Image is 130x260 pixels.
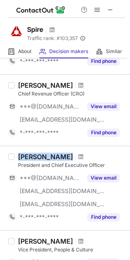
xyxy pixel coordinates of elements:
[20,187,105,195] span: [EMAIL_ADDRESS][DOMAIN_NAME]
[27,36,78,41] span: Traffic rank: # 103,357
[16,5,66,15] img: ContactOut v5.3.10
[87,57,120,65] button: Reveal Button
[20,200,105,208] span: [EMAIL_ADDRESS][DOMAIN_NAME]
[18,90,125,98] div: Chief Revenue Officer (CRO)
[18,246,125,253] div: Vice President, People & Culture
[18,153,73,161] div: [PERSON_NAME]
[87,102,120,111] button: Reveal Button
[49,48,88,55] span: Decision makers
[87,174,120,182] button: Reveal Button
[87,129,120,137] button: Reveal Button
[87,213,120,221] button: Reveal Button
[20,116,105,123] span: [EMAIL_ADDRESS][DOMAIN_NAME]
[18,162,125,169] div: President and Chief Executive Officer
[18,237,73,245] div: [PERSON_NAME]
[27,24,43,34] h1: Spire
[20,103,82,110] span: ***@[DOMAIN_NAME]
[8,23,25,40] img: cb93fdfdc5ca43f3defd910250ed92c5
[18,81,73,89] div: [PERSON_NAME]
[18,48,32,55] span: About
[20,174,82,182] span: ***@[DOMAIN_NAME]
[106,48,122,55] span: Similar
